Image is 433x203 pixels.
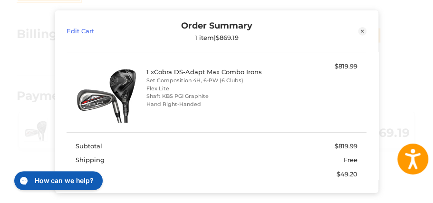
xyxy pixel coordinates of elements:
[146,100,284,108] li: Hand Right-Handed
[142,34,292,41] div: 1 item | $869.19
[142,20,292,41] div: Order Summary
[344,156,357,164] span: Free
[146,85,284,93] li: Flex Lite
[10,168,106,193] iframe: Gorgias live chat messenger
[76,156,105,164] span: Shipping
[146,92,284,100] li: Shaft KBS PGI Graphite
[337,170,357,177] span: $49.20
[355,177,433,203] iframe: Google Customer Reviews
[335,142,357,150] span: $819.99
[146,77,284,85] li: Set Composition 4H, 6-PW (6 Clubs)
[146,68,284,75] h4: 1 x Cobra DS-Adapt Max Combo Irons
[76,142,102,150] span: Subtotal
[67,20,142,41] a: Edit Cart
[287,61,357,71] div: $819.99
